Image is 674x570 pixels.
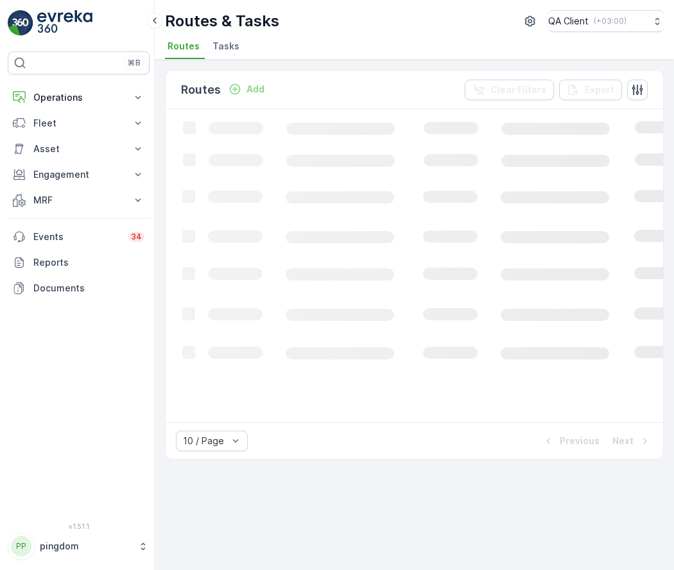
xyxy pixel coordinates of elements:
[128,58,141,68] p: ⌘B
[246,83,264,96] p: Add
[8,136,150,162] button: Asset
[8,10,33,36] img: logo
[594,16,626,26] p: ( +03:00 )
[612,435,634,447] p: Next
[33,117,124,130] p: Fleet
[8,275,150,301] a: Documents
[8,533,150,560] button: PPpingdom
[33,168,124,181] p: Engagement
[40,540,132,553] p: pingdom
[559,80,622,100] button: Export
[548,15,589,28] p: QA Client
[490,83,546,96] p: Clear Filters
[181,81,221,99] p: Routes
[33,91,124,104] p: Operations
[212,40,239,53] span: Tasks
[33,142,124,155] p: Asset
[560,435,600,447] p: Previous
[8,187,150,213] button: MRF
[223,82,270,97] button: Add
[8,522,150,530] span: v 1.51.1
[8,85,150,110] button: Operations
[540,433,601,449] button: Previous
[33,256,144,269] p: Reports
[165,11,279,31] p: Routes & Tasks
[8,250,150,275] a: Reports
[11,536,31,557] div: PP
[33,194,124,207] p: MRF
[33,230,121,243] p: Events
[8,110,150,136] button: Fleet
[168,40,200,53] span: Routes
[8,224,150,250] a: Events34
[465,80,554,100] button: Clear Filters
[611,433,653,449] button: Next
[585,83,614,96] p: Export
[37,10,92,36] img: logo_light-DOdMpM7g.png
[33,282,144,295] p: Documents
[131,232,142,242] p: 34
[8,162,150,187] button: Engagement
[548,10,664,32] button: QA Client(+03:00)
